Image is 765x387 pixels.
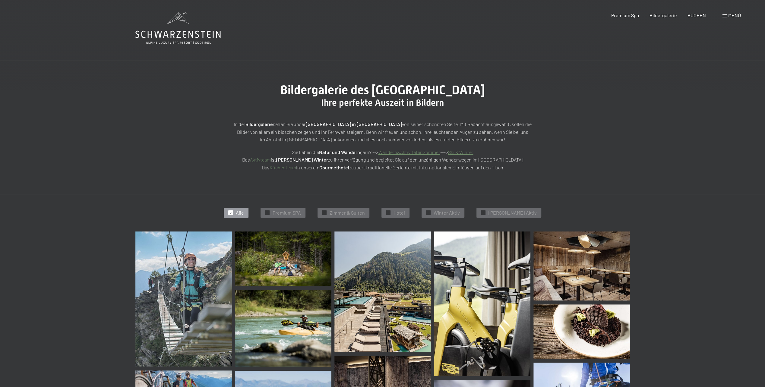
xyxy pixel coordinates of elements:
[321,97,444,108] span: Ihre perfekte Auszeit in Bildern
[250,157,271,162] a: Aktivteam
[319,165,349,170] strong: Gourmethotel
[334,231,431,352] a: Wellnesshotels - Urlaub - Sky Pool - Infinity Pool - Genießen
[378,149,440,155] a: Wandern&AktivitätenSommer
[306,121,402,127] strong: [GEOGRAPHIC_DATA] in [GEOGRAPHIC_DATA]
[533,304,630,359] img: Bildergalerie
[236,209,244,216] span: Alle
[488,209,537,216] span: [PERSON_NAME] Aktiv
[235,231,331,286] img: Bildergalerie
[728,12,741,18] span: Menü
[394,209,405,216] span: Hotel
[448,149,473,155] a: Ski & Winter
[434,209,460,216] span: Winter Aktiv
[266,211,269,215] span: ✓
[650,12,677,18] a: Bildergalerie
[280,83,485,97] span: Bildergalerie des [GEOGRAPHIC_DATA]
[135,231,232,367] img: Bildergalerie
[611,12,639,18] a: Premium Spa
[434,231,530,376] img: Bildergalerie
[688,12,706,18] a: BUCHEN
[427,211,430,215] span: ✓
[482,211,485,215] span: ✓
[235,290,331,367] img: Bildergalerie
[319,149,360,155] strong: Natur und Wandern
[276,157,328,162] strong: [PERSON_NAME] Winter
[229,211,232,215] span: ✓
[387,211,390,215] span: ✓
[232,120,533,143] p: In der sehen Sie unser von seiner schönsten Seite. Mit Bedacht ausgewählt, sollen die Bilder von ...
[273,209,301,216] span: Premium SPA
[245,121,273,127] strong: Bildergalerie
[270,165,296,170] a: Küchenteam
[334,231,431,352] img: Infinity Pools - Saunen - Sky Bar
[232,148,533,171] p: Sie lieben die gern? --> ---> Das ist zu Ihrer Verfügung und begleitet Sie auf den unzähligen Wan...
[533,231,630,300] img: Speisesaal - Essen - Gourmet - Ahrntal - Schwarzenstein - Wellness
